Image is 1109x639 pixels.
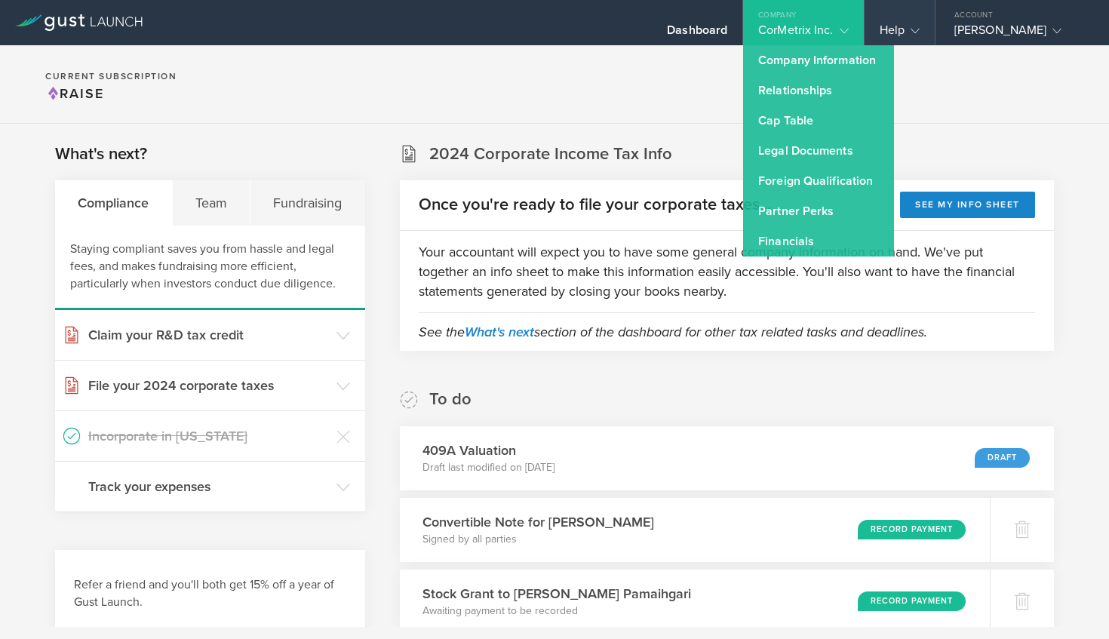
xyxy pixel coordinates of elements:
[667,23,727,45] div: Dashboard
[74,576,346,611] h3: Refer a friend and you'll both get 15% off a year of Gust Launch.
[422,512,654,532] h3: Convertible Note for [PERSON_NAME]
[88,376,329,395] h3: File your 2024 corporate taxes
[45,85,104,102] span: Raise
[55,226,365,310] div: Staying compliant saves you from hassle and legal fees, and makes fundraising more efficient, par...
[419,194,771,216] h2: Once you're ready to file your corporate taxes...
[400,426,1054,490] div: 409A ValuationDraft last modified on [DATE]Draft
[419,242,1035,301] p: Your accountant will expect you to have some general company information on hand. We've put toget...
[465,324,534,340] a: What's next
[400,498,990,562] div: Convertible Note for [PERSON_NAME]Signed by all partiesRecord Payment
[954,23,1083,45] div: [PERSON_NAME]
[429,389,472,410] h2: To do
[88,325,329,345] h3: Claim your R&D tax credit
[173,180,251,226] div: Team
[400,570,990,634] div: Stock Grant to [PERSON_NAME] PamaihgariAwaiting payment to be recordedRecord Payment
[429,143,672,165] h2: 2024 Corporate Income Tax Info
[55,180,173,226] div: Compliance
[1034,567,1109,639] iframe: Chat Widget
[858,591,966,611] div: Record Payment
[900,192,1035,218] button: See my info sheet
[858,520,966,539] div: Record Payment
[250,180,365,226] div: Fundraising
[88,477,329,496] h3: Track your expenses
[422,460,554,475] p: Draft last modified on [DATE]
[422,441,554,460] h3: 409A Valuation
[55,143,147,165] h2: What's next?
[422,532,654,547] p: Signed by all parties
[975,448,1030,468] div: Draft
[422,584,691,604] h3: Stock Grant to [PERSON_NAME] Pamaihgari
[422,604,691,619] p: Awaiting payment to be recorded
[419,324,927,340] em: See the section of the dashboard for other tax related tasks and deadlines.
[758,23,848,45] div: CorMetrix Inc.
[880,23,920,45] div: Help
[45,72,177,81] h2: Current Subscription
[88,426,329,446] h3: Incorporate in [US_STATE]
[74,626,346,635] a: Learn more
